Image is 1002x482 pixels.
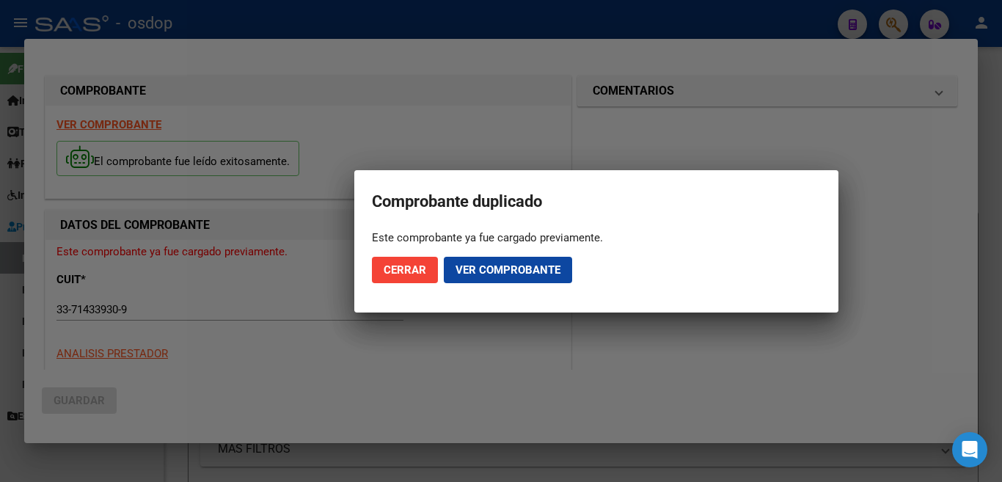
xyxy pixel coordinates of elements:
div: Open Intercom Messenger [952,432,987,467]
h2: Comprobante duplicado [372,188,821,216]
span: Ver comprobante [456,263,560,277]
div: Este comprobante ya fue cargado previamente. [372,230,821,245]
button: Ver comprobante [444,257,572,283]
span: Cerrar [384,263,426,277]
button: Cerrar [372,257,438,283]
